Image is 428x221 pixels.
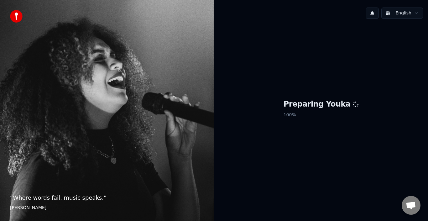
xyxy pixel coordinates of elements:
img: youka [10,10,23,23]
div: Open chat [402,196,420,215]
p: “ Where words fail, music speaks. ” [10,193,204,202]
footer: [PERSON_NAME] [10,205,204,211]
p: 100 % [284,109,359,121]
h1: Preparing Youka [284,99,359,109]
